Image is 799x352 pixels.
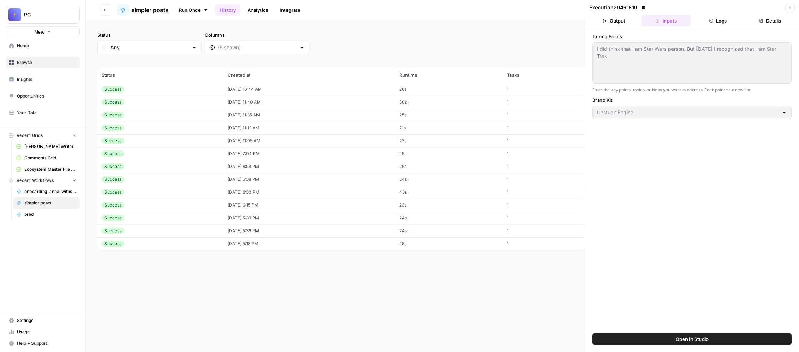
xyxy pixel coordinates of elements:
td: [DATE] 11:05 AM [223,134,395,147]
div: Success [101,241,124,247]
span: Home [17,43,76,49]
span: Opportunities [17,93,76,99]
span: simpler posts [131,6,169,14]
th: Created at [223,67,395,83]
td: [DATE] 7:04 PM [223,147,395,160]
button: Help + Support [6,338,80,349]
td: 1 [503,83,587,96]
button: Open In Studio [592,333,792,345]
td: 1 [503,109,587,122]
td: 24s [395,212,503,224]
a: Run Once [174,4,213,16]
a: Browse [6,57,80,68]
span: (13 records) [97,54,788,67]
td: 1 [503,122,587,134]
a: Analytics [243,4,273,16]
span: onboarding_anna_withscraping [24,188,76,195]
input: Unstuck Engine [597,109,779,116]
span: Usage [17,329,76,335]
span: [PERSON_NAME] Writer [24,143,76,150]
td: [DATE] 5:18 PM [223,237,395,250]
div: Success [101,228,124,234]
div: Success [101,86,124,93]
span: PC [24,11,67,18]
input: Any [110,44,189,51]
td: 22s [395,134,503,147]
a: Ecosystem Master File - SaaS.csv [13,164,80,175]
a: Opportunities [6,90,80,102]
td: [DATE] 6:15 PM [223,199,395,212]
td: [DATE] 11:35 AM [223,109,395,122]
div: Success [101,99,124,105]
button: Logs [694,15,743,26]
button: Details [745,15,795,26]
td: 25s [395,237,503,250]
span: Comments Grid [24,155,76,161]
td: 23s [395,199,503,212]
td: 1 [503,96,587,109]
a: Your Data [6,107,80,119]
td: 1 [503,224,587,237]
td: [DATE] 5:36 PM [223,224,395,237]
td: 34s [395,173,503,186]
td: 1 [503,237,587,250]
span: Your Data [17,110,76,116]
div: Success [101,138,124,144]
a: History [215,4,240,16]
td: 1 [503,173,587,186]
a: simpler posts [13,197,80,209]
button: New [6,26,80,37]
div: Success [101,150,124,157]
label: Columns [205,31,309,39]
a: Insights [6,74,80,85]
td: 1 [503,147,587,160]
a: [PERSON_NAME] Writer [13,141,80,152]
span: Help + Support [17,340,76,347]
td: 21s [395,122,503,134]
td: 1 [503,160,587,173]
div: Success [101,163,124,170]
button: Inputs [641,15,691,26]
a: bred [13,209,80,220]
span: simpler posts [24,200,76,206]
td: [DATE] 10:44 AM [223,83,395,96]
span: Ecosystem Master File - SaaS.csv [24,166,76,173]
span: Recent Grids [16,132,43,139]
td: 1 [503,134,587,147]
span: Recent Workflows [16,177,54,184]
a: Settings [6,315,80,326]
span: Insights [17,76,76,83]
td: 26s [395,160,503,173]
div: Success [101,189,124,195]
td: 26s [395,83,503,96]
a: Usage [6,326,80,338]
button: Recent Workflows [6,175,80,186]
div: Success [101,202,124,208]
span: New [34,28,45,35]
th: Status [97,67,223,83]
div: Execution 29461619 [589,4,647,11]
a: Home [6,40,80,51]
a: onboarding_anna_withscraping [13,186,80,197]
td: [DATE] 5:39 PM [223,212,395,224]
label: Status [97,31,202,39]
textarea: I did think that I am Star Wars person. But [DATE] I recognized that I am Star Trek. [597,45,787,60]
a: simpler posts [117,4,169,16]
span: Settings [17,317,76,324]
td: 25s [395,109,503,122]
span: Open In Studio [676,336,709,343]
td: 43s [395,186,503,199]
div: Success [101,215,124,221]
p: Enter the key points, topics, or ideas you want to address. Each point on a new line. [592,86,792,94]
input: (5 shown) [218,44,296,51]
td: [DATE] 6:38 PM [223,173,395,186]
div: Success [101,176,124,183]
button: Output [589,15,639,26]
button: Recent Grids [6,130,80,141]
span: bred [24,211,76,218]
td: 1 [503,186,587,199]
td: 1 [503,212,587,224]
div: Success [101,125,124,131]
img: PC Logo [8,8,21,21]
th: Tasks [503,67,587,83]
